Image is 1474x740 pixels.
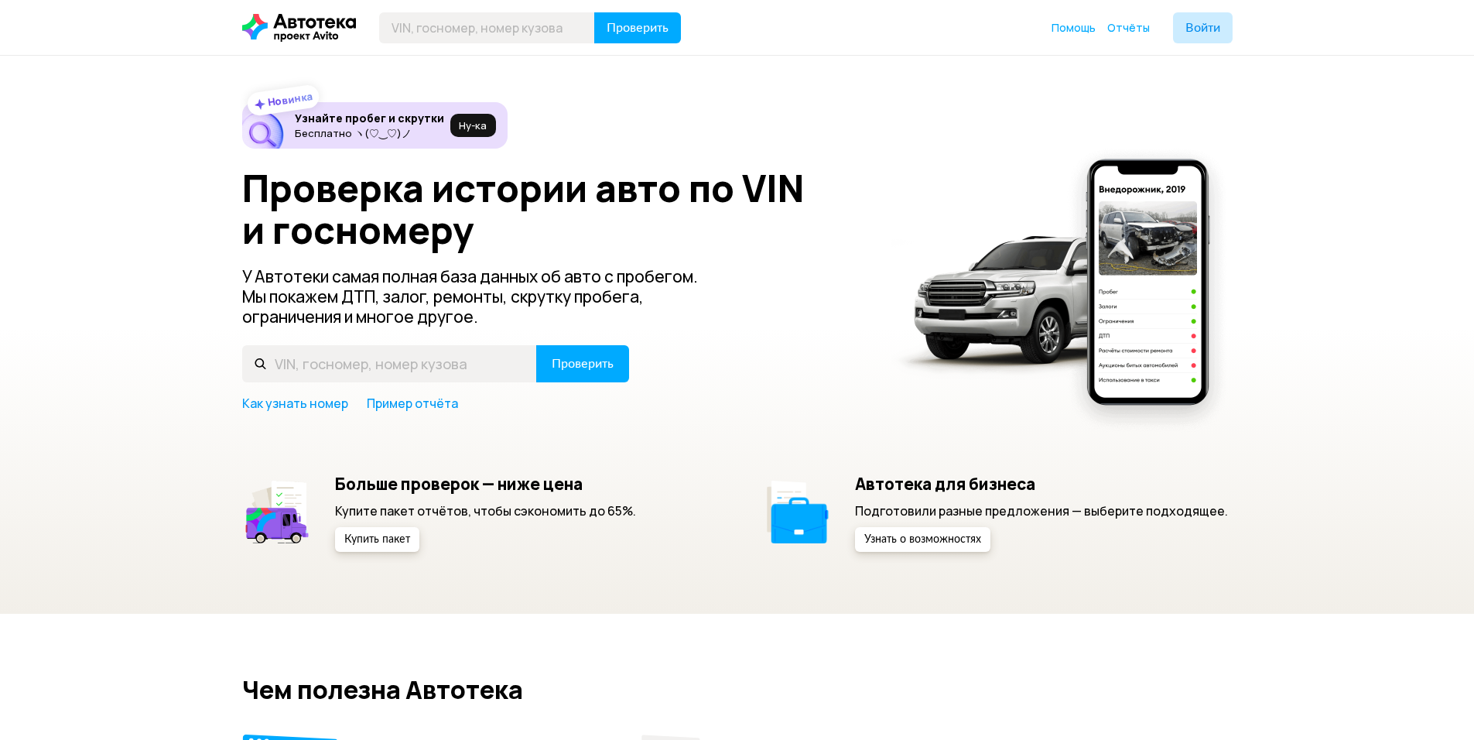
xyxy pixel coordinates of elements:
[335,474,636,494] h5: Больше проверок — ниже цена
[1107,20,1150,35] span: Отчёты
[536,345,629,382] button: Проверить
[855,502,1228,519] p: Подготовили разные предложения — выберите подходящее.
[242,676,1233,704] h2: Чем полезна Автотека
[864,534,981,545] span: Узнать о возможностях
[295,127,444,139] p: Бесплатно ヽ(♡‿♡)ノ
[855,527,990,552] button: Узнать о возможностях
[1052,20,1096,36] a: Помощь
[607,22,669,34] span: Проверить
[1107,20,1150,36] a: Отчёты
[344,534,410,545] span: Купить пакет
[242,345,537,382] input: VIN, госномер, номер кузова
[594,12,681,43] button: Проверить
[242,395,348,412] a: Как узнать номер
[552,358,614,370] span: Проверить
[242,266,723,327] p: У Автотеки самая полная база данных об авто с пробегом. Мы покажем ДТП, залог, ремонты, скрутку п...
[855,474,1228,494] h5: Автотека для бизнеса
[379,12,595,43] input: VIN, госномер, номер кузова
[266,89,313,109] strong: Новинка
[459,119,487,132] span: Ну‑ка
[242,167,871,251] h1: Проверка истории авто по VIN и госномеру
[1185,22,1220,34] span: Войти
[1173,12,1233,43] button: Войти
[1052,20,1096,35] span: Помощь
[335,502,636,519] p: Купите пакет отчётов, чтобы сэкономить до 65%.
[335,527,419,552] button: Купить пакет
[367,395,458,412] a: Пример отчёта
[295,111,444,125] h6: Узнайте пробег и скрутки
